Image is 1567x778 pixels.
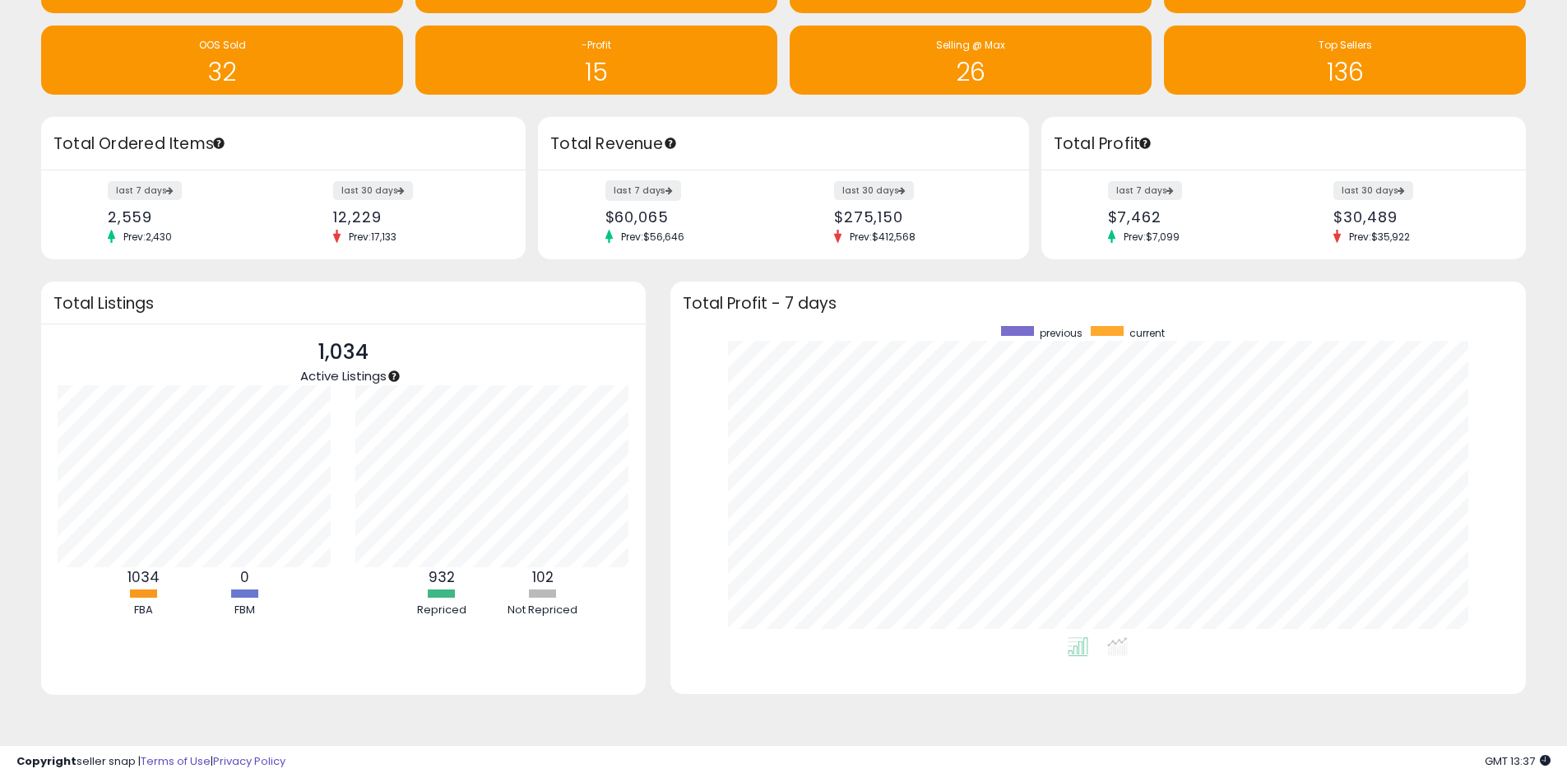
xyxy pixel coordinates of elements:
[240,567,249,587] b: 0
[95,603,193,618] div: FBA
[1333,181,1413,200] label: last 30 days
[605,180,681,201] label: last 7 days
[41,26,403,95] a: OOS Sold 32
[1138,136,1152,151] div: Tooltip anchor
[108,208,271,226] div: 2,559
[1108,208,1272,226] div: $7,462
[1319,38,1372,52] span: Top Sellers
[1341,230,1418,244] span: Prev: $35,922
[1115,230,1188,244] span: Prev: $7,099
[834,208,1000,226] div: $275,150
[605,208,772,226] div: $60,065
[1054,133,1514,156] h3: Total Profit
[108,181,182,200] label: last 7 days
[199,38,246,52] span: OOS Sold
[1333,208,1497,226] div: $30,489
[798,58,1143,86] h1: 26
[424,58,769,86] h1: 15
[213,753,285,769] a: Privacy Policy
[663,136,678,151] div: Tooltip anchor
[53,133,513,156] h3: Total Ordered Items
[582,38,611,52] span: -Profit
[196,603,294,618] div: FBM
[392,603,491,618] div: Repriced
[49,58,395,86] h1: 32
[300,367,387,384] span: Active Listings
[300,337,387,368] p: 1,034
[141,753,211,769] a: Terms of Use
[532,567,554,587] b: 102
[550,133,1017,156] h3: Total Revenue
[1040,326,1083,340] span: previous
[1485,753,1551,769] span: 2025-10-8 13:37 GMT
[1129,326,1165,340] span: current
[429,567,455,587] b: 932
[115,230,180,244] span: Prev: 2,430
[211,136,226,151] div: Tooltip anchor
[415,26,777,95] a: -Profit 15
[494,603,592,618] div: Not Repriced
[16,753,76,769] strong: Copyright
[834,181,914,200] label: last 30 days
[841,230,924,244] span: Prev: $412,568
[333,208,497,226] div: 12,229
[1108,181,1182,200] label: last 7 days
[790,26,1152,95] a: Selling @ Max 26
[333,181,413,200] label: last 30 days
[127,567,160,587] b: 1034
[387,369,401,384] div: Tooltip anchor
[1172,58,1518,86] h1: 136
[683,297,1514,310] h3: Total Profit - 7 days
[613,230,693,244] span: Prev: $56,646
[936,38,1005,52] span: Selling @ Max
[1164,26,1526,95] a: Top Sellers 136
[53,297,633,310] h3: Total Listings
[16,754,285,770] div: seller snap | |
[341,230,405,244] span: Prev: 17,133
